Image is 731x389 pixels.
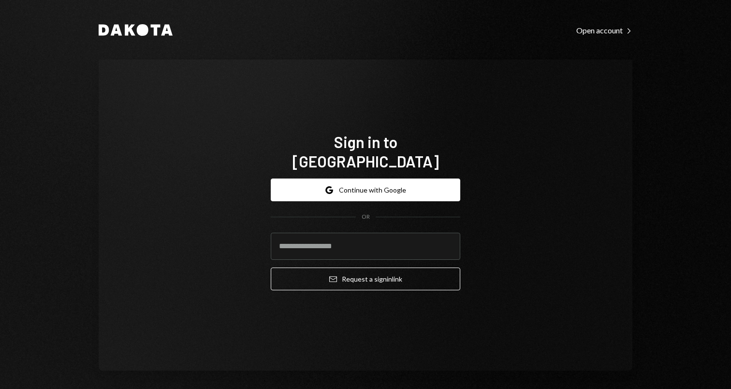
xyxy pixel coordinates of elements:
div: Open account [576,26,632,35]
button: Request a signinlink [271,268,460,290]
a: Open account [576,25,632,35]
button: Continue with Google [271,179,460,201]
div: OR [362,213,370,221]
h1: Sign in to [GEOGRAPHIC_DATA] [271,132,460,171]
